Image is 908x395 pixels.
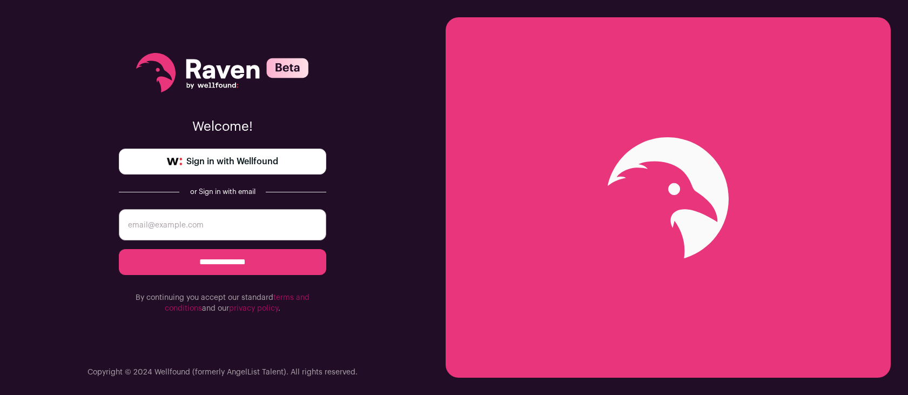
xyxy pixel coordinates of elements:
[167,158,182,165] img: wellfound-symbol-flush-black-fb3c872781a75f747ccb3a119075da62bfe97bd399995f84a933054e44a575c4.png
[119,149,326,175] a: Sign in with Wellfound
[119,292,326,314] p: By continuing you accept our standard and our .
[229,305,278,312] a: privacy policy
[119,118,326,136] p: Welcome!
[188,188,257,196] div: or Sign in with email
[186,155,278,168] span: Sign in with Wellfound
[88,367,358,378] p: Copyright © 2024 Wellfound (formerly AngelList Talent). All rights reserved.
[119,209,326,240] input: email@example.com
